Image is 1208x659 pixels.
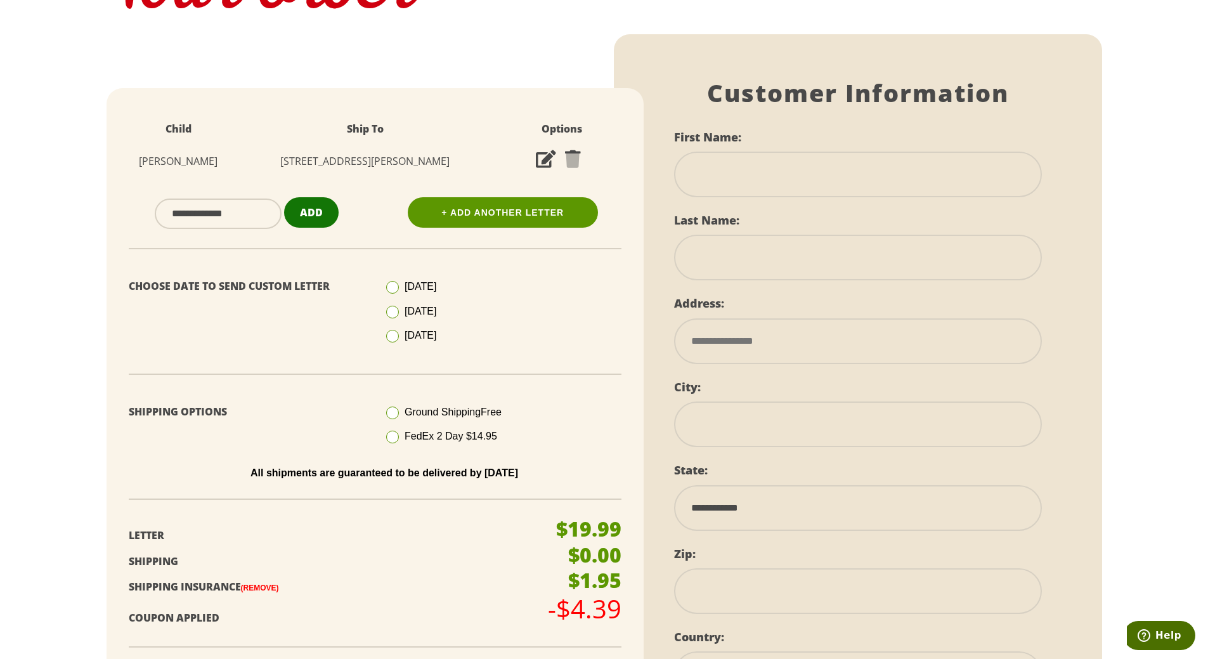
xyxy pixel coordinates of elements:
label: Address: [674,296,724,311]
p: Choose Date To Send Custom Letter [129,277,366,296]
td: [PERSON_NAME] [119,145,238,178]
a: (Remove) [241,584,279,592]
p: Shipping Insurance [129,578,536,596]
p: -$4.39 [548,596,621,622]
span: [DATE] [405,281,436,292]
h1: Customer Information [674,79,1042,108]
span: Add [300,206,323,219]
label: State: [674,462,708,478]
p: $0.00 [568,545,621,565]
p: All shipments are guaranteed to be delivered by [DATE] [138,467,631,479]
label: First Name: [674,129,741,145]
a: + Add Another Letter [408,197,598,228]
th: Child [119,114,238,145]
th: Options [493,114,630,145]
span: Free [481,407,502,417]
p: Letter [129,526,536,545]
label: Zip: [674,546,696,561]
p: Coupon Applied [129,609,536,627]
label: Country: [674,629,724,644]
p: $1.95 [568,570,621,590]
button: Add [284,197,339,228]
iframe: Opens a widget where you can find more information [1127,621,1195,653]
label: Last Name: [674,212,739,228]
p: Shipping Options [129,403,366,421]
span: [DATE] [405,306,436,316]
span: Ground Shipping [405,407,502,417]
p: $19.99 [556,519,621,539]
span: [DATE] [405,330,436,341]
p: Shipping [129,552,536,571]
td: [STREET_ADDRESS][PERSON_NAME] [238,145,493,178]
span: FedEx 2 Day $14.95 [405,431,497,441]
th: Ship To [238,114,493,145]
label: City: [674,379,701,395]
